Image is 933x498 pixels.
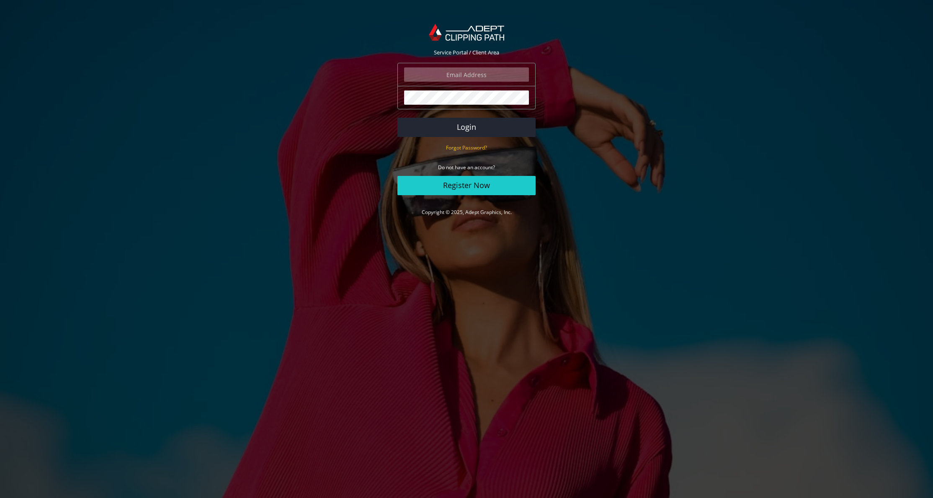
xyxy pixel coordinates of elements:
button: Login [397,118,536,137]
a: Copyright © 2025, Adept Graphics, Inc. [422,209,512,216]
a: Forgot Password? [446,144,487,151]
input: Email Address [404,67,529,82]
small: Do not have an account? [438,164,495,171]
span: Service Portal / Client Area [434,49,499,56]
a: Register Now [397,176,536,195]
img: Adept Graphics [429,24,504,41]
